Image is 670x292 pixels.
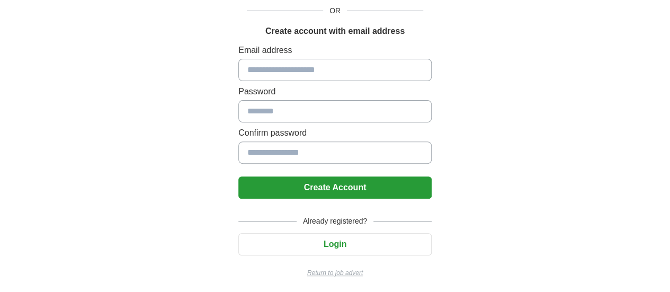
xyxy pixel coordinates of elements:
[238,44,432,57] label: Email address
[238,233,432,255] button: Login
[238,85,432,98] label: Password
[323,5,347,16] span: OR
[238,127,432,139] label: Confirm password
[238,240,432,249] a: Login
[265,25,405,38] h1: Create account with email address
[238,268,432,278] a: Return to job advert
[297,216,373,227] span: Already registered?
[238,176,432,199] button: Create Account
